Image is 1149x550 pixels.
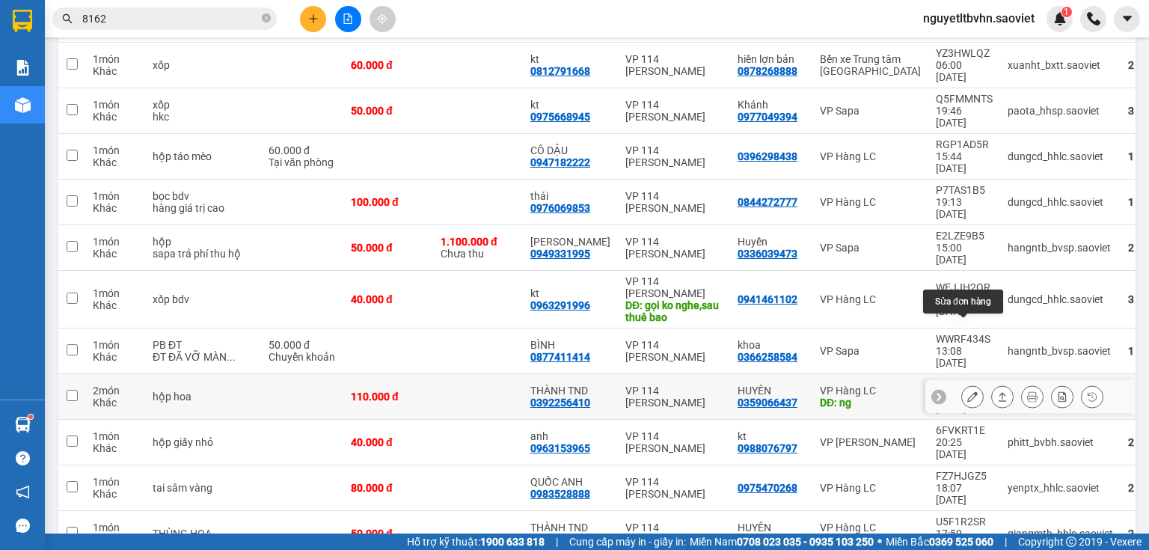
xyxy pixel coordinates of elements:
[153,528,254,540] div: THÙNG HOA
[15,97,31,113] img: warehouse-icon
[820,105,921,117] div: VP Sapa
[530,287,610,299] div: kt
[93,111,138,123] div: Khác
[738,99,805,111] div: Khánh
[153,202,254,214] div: hàng giá trị cao
[407,534,545,550] span: Hỗ trợ kỹ thuật:
[569,534,686,550] span: Cung cấp máy in - giấy in:
[936,482,993,506] div: 18:07 [DATE]
[153,436,254,448] div: hộp giấy nhỏ
[738,111,797,123] div: 0977049394
[738,248,797,260] div: 0336039473
[530,99,610,111] div: kt
[13,10,32,32] img: logo-vxr
[625,236,723,260] div: VP 114 [PERSON_NAME]
[738,351,797,363] div: 0366258584
[370,6,396,32] button: aim
[820,53,921,77] div: Bến xe Trung tâm [GEOGRAPHIC_DATA]
[441,236,515,248] div: 1.100.000 đ
[738,150,797,162] div: 0396298438
[79,87,361,181] h2: VP Nhận: VP Hàng LC
[738,442,797,454] div: 0988076797
[929,536,993,548] strong: 0369 525 060
[351,293,426,305] div: 40.000 đ
[93,534,138,546] div: Khác
[15,60,31,76] img: solution-icon
[93,339,138,351] div: 1 món
[93,522,138,534] div: 1 món
[93,156,138,168] div: Khác
[530,397,590,409] div: 0392256410
[820,482,921,494] div: VP Hàng LC
[625,476,723,500] div: VP 114 [PERSON_NAME]
[343,13,353,24] span: file-add
[153,150,254,162] div: hộp táo mèo
[351,59,426,71] div: 60.000 đ
[8,87,120,111] h2: ZGD2LB2J
[530,202,590,214] div: 0976069853
[93,236,138,248] div: 1 món
[936,436,993,460] div: 20:25 [DATE]
[153,248,254,260] div: sapa trả phí thu hộ
[480,536,545,548] strong: 1900 633 818
[625,430,723,454] div: VP 114 [PERSON_NAME]
[351,436,426,448] div: 40.000 đ
[820,385,921,397] div: VP Hàng LC
[1008,150,1113,162] div: dungcd_hhlc.saoviet
[877,539,882,545] span: ⚪️
[530,351,590,363] div: 0877411414
[93,476,138,488] div: 1 món
[1114,6,1140,32] button: caret-down
[738,339,805,351] div: khoa
[16,451,30,465] span: question-circle
[1008,345,1113,357] div: hangntb_bvsp.saoviet
[530,248,590,260] div: 0949331995
[351,391,426,403] div: 110.000 đ
[62,13,73,24] span: search
[153,190,254,202] div: bọc bdv
[93,65,138,77] div: Khác
[93,248,138,260] div: Khác
[262,13,271,22] span: close-circle
[556,534,558,550] span: |
[738,522,805,534] div: HUYỀN
[16,519,30,533] span: message
[300,6,326,32] button: plus
[93,144,138,156] div: 1 món
[738,196,797,208] div: 0844272777
[153,339,254,351] div: PB ĐT
[91,35,183,60] b: Sao Việt
[1005,534,1007,550] span: |
[530,385,610,397] div: THÀNH TND
[269,339,336,351] div: 50.000 đ
[1066,537,1076,547] span: copyright
[936,47,993,59] div: YZ3HWLQZ
[625,190,723,214] div: VP 114 [PERSON_NAME]
[262,12,271,26] span: close-circle
[530,522,610,534] div: THÀNH TND
[530,53,610,65] div: kt
[625,53,723,77] div: VP 114 [PERSON_NAME]
[1008,242,1113,254] div: hangntb_bvsp.saoviet
[1008,482,1113,494] div: yenptx_hhlc.saoviet
[153,99,254,111] div: xốp
[93,287,138,299] div: 1 món
[1064,7,1069,17] span: 1
[269,351,336,363] div: Chuyển khoản
[530,299,590,311] div: 0963291996
[738,385,805,397] div: HUYỀN
[530,476,610,488] div: QUỐC ANH
[936,424,993,436] div: 6FVKRT1E
[820,242,921,254] div: VP Sapa
[738,53,805,65] div: hiền lợn bản
[153,293,254,305] div: xốp bdv
[936,138,993,150] div: RGP1AD5R
[625,99,723,123] div: VP 114 [PERSON_NAME]
[530,442,590,454] div: 0963153965
[335,6,361,32] button: file-add
[530,65,590,77] div: 0812791668
[93,442,138,454] div: Khác
[738,534,797,546] div: 0359066437
[16,485,30,499] span: notification
[1008,436,1113,448] div: phitt_bvbh.saoviet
